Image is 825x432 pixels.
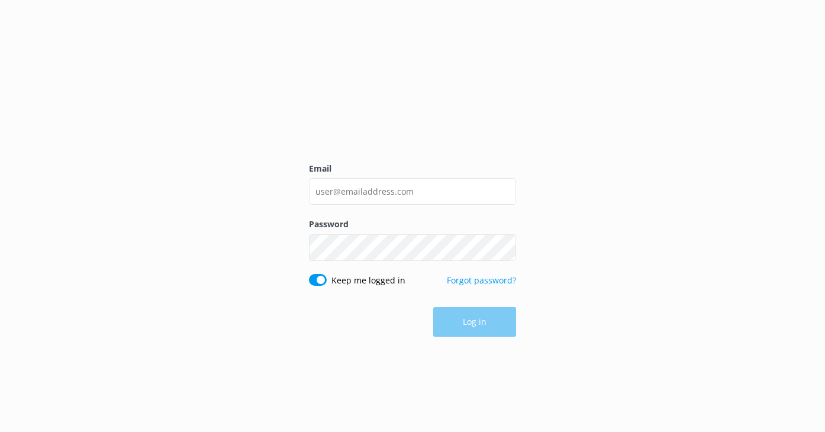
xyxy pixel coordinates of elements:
[331,274,405,287] label: Keep me logged in
[447,275,516,286] a: Forgot password?
[309,218,516,231] label: Password
[309,162,516,175] label: Email
[492,236,516,259] button: Show password
[309,178,516,205] input: user@emailaddress.com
